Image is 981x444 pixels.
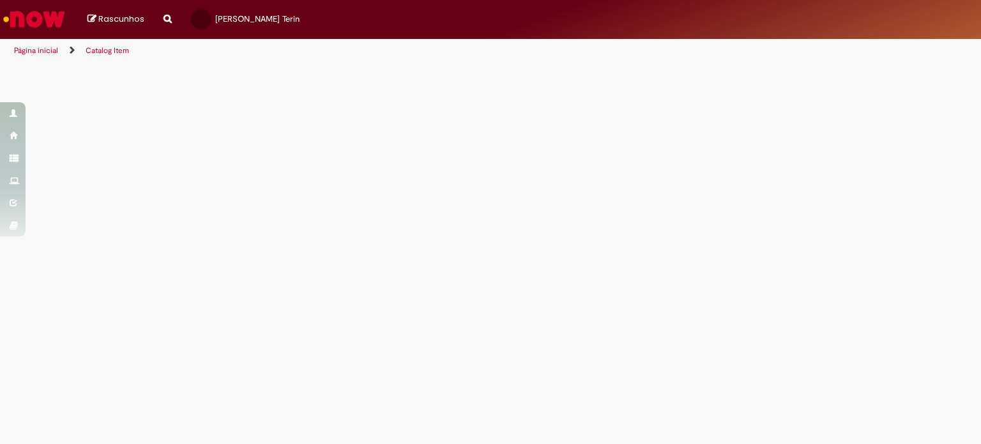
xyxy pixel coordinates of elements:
span: [PERSON_NAME] Terin [215,13,300,24]
a: Rascunhos [87,13,144,26]
ul: Trilhas de página [10,39,644,63]
span: Rascunhos [98,13,144,25]
a: Catalog Item [86,45,129,56]
a: Página inicial [14,45,58,56]
img: ServiceNow [1,6,67,32]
